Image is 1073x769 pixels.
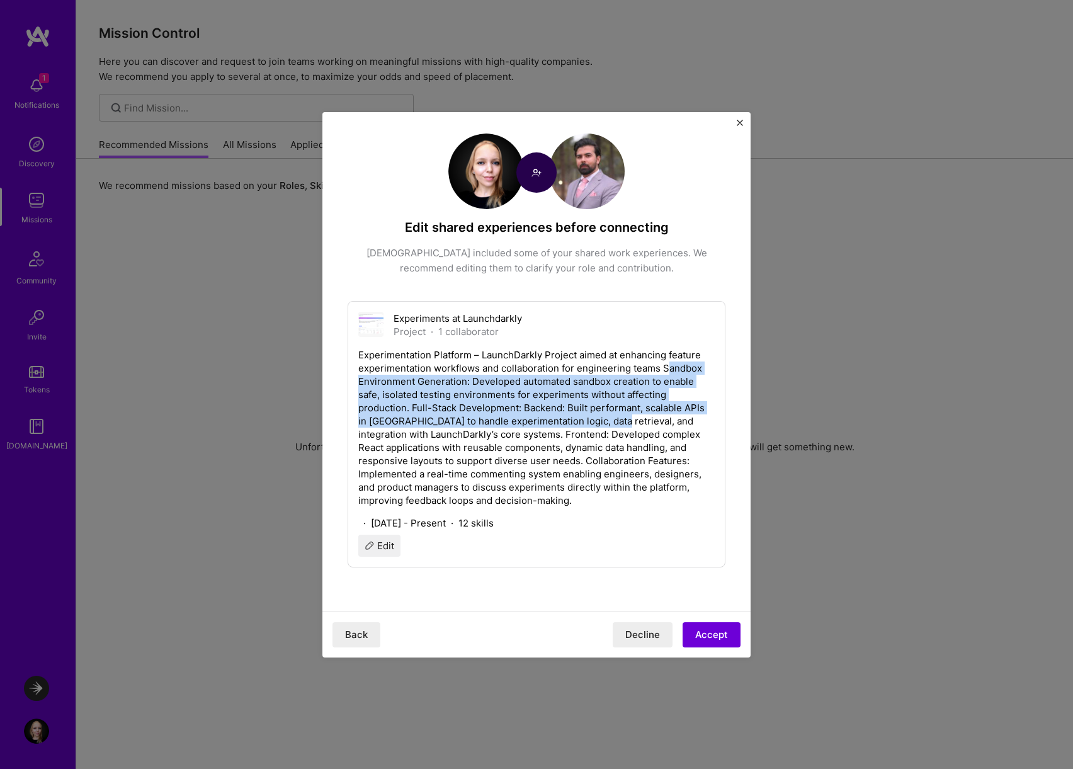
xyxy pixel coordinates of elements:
h4: Edit shared experiences before connecting [348,219,725,236]
div: Project [394,325,426,338]
img: User Avatar [549,134,625,209]
p: Experimentation Platform – LaunchDarkly Project aimed at enhancing feature experimentation workfl... [358,348,715,507]
div: 1 collaborator [438,325,499,338]
button: Edit [358,535,400,557]
span: · [363,516,366,530]
div: Experiments at Launchdarkly [394,312,522,325]
img: Experiments at Launchdarkly [358,314,383,333]
span: · [431,325,433,338]
img: Connect [516,152,557,193]
span: 12 skills [458,516,494,530]
div: [DEMOGRAPHIC_DATA] included some of your shared work experiences. We recommend editing them to cl... [348,246,725,276]
button: Decline [613,622,673,647]
img: User Avatar [448,134,524,209]
span: [DATE] - Present [371,516,446,530]
button: Accept [683,622,741,647]
button: Back [332,622,380,647]
button: Close [737,120,743,133]
span: · [451,516,453,530]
